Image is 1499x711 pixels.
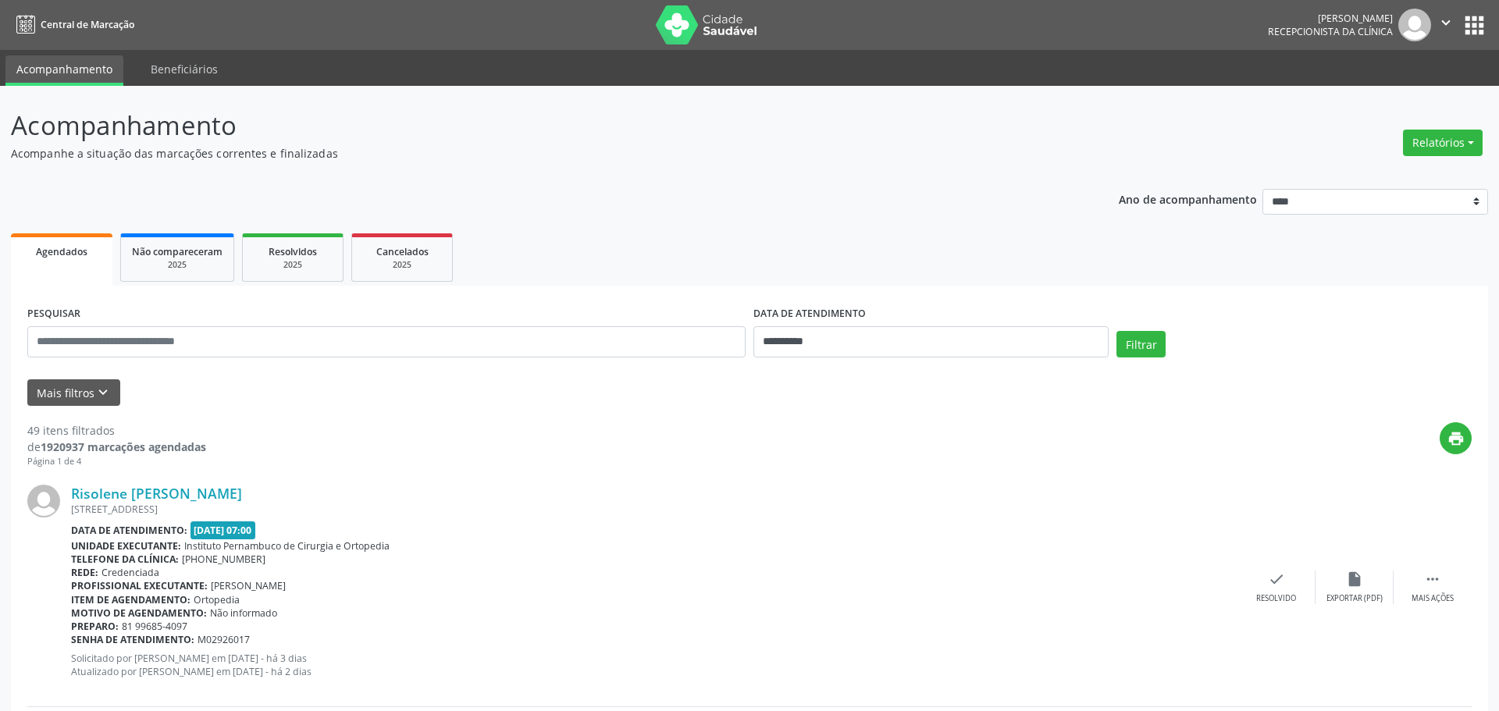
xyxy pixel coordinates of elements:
b: Rede: [71,566,98,579]
p: Ano de acompanhamento [1119,189,1257,208]
div: Exportar (PDF) [1326,593,1383,604]
b: Item de agendamento: [71,593,190,606]
a: Risolene [PERSON_NAME] [71,485,242,502]
img: img [27,485,60,517]
b: Telefone da clínica: [71,553,179,566]
button: Filtrar [1116,331,1166,357]
span: Não compareceram [132,245,223,258]
label: PESQUISAR [27,302,80,326]
span: Credenciada [101,566,159,579]
i: insert_drive_file [1346,571,1363,588]
b: Senha de atendimento: [71,633,194,646]
b: Preparo: [71,620,119,633]
div: 2025 [254,259,332,271]
i:  [1424,571,1441,588]
div: [PERSON_NAME] [1268,12,1393,25]
span: [PHONE_NUMBER] [182,553,265,566]
div: Mais ações [1412,593,1454,604]
i: check [1268,571,1285,588]
a: Central de Marcação [11,12,134,37]
a: Acompanhamento [5,55,123,86]
span: Não informado [210,606,277,620]
p: Solicitado por [PERSON_NAME] em [DATE] - há 3 dias Atualizado por [PERSON_NAME] em [DATE] - há 2 ... [71,652,1237,678]
button: Mais filtroskeyboard_arrow_down [27,379,120,407]
img: img [1398,9,1431,41]
span: 81 99685-4097 [122,620,187,633]
span: Ortopedia [194,593,240,606]
div: [STREET_ADDRESS] [71,503,1237,516]
label: DATA DE ATENDIMENTO [753,302,866,326]
span: Recepcionista da clínica [1268,25,1393,38]
div: Página 1 de 4 [27,455,206,468]
b: Unidade executante: [71,539,181,553]
i: print [1447,430,1465,447]
button: print [1440,422,1472,454]
div: 49 itens filtrados [27,422,206,439]
b: Profissional executante: [71,579,208,592]
div: de [27,439,206,455]
span: [DATE] 07:00 [190,521,256,539]
p: Acompanhe a situação das marcações correntes e finalizadas [11,145,1045,162]
button: apps [1461,12,1488,39]
span: M02926017 [198,633,250,646]
div: Resolvido [1256,593,1296,604]
span: Central de Marcação [41,18,134,31]
strong: 1920937 marcações agendadas [41,439,206,454]
div: 2025 [132,259,223,271]
button: Relatórios [1403,130,1483,156]
a: Beneficiários [140,55,229,83]
span: Resolvidos [269,245,317,258]
p: Acompanhamento [11,106,1045,145]
div: 2025 [363,259,441,271]
button:  [1431,9,1461,41]
span: Cancelados [376,245,429,258]
i:  [1437,14,1454,31]
b: Motivo de agendamento: [71,606,207,620]
span: Agendados [36,245,87,258]
b: Data de atendimento: [71,524,187,537]
span: [PERSON_NAME] [211,579,286,592]
i: keyboard_arrow_down [94,384,112,401]
span: Instituto Pernambuco de Cirurgia e Ortopedia [184,539,390,553]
